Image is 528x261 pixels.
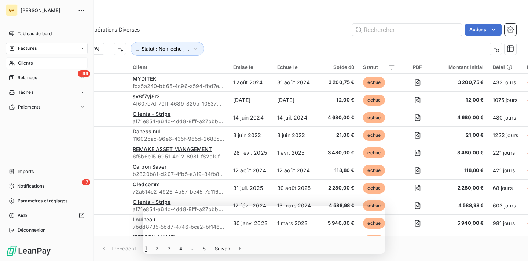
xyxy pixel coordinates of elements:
span: 11602bac-96e6-435f-965d-2688c1a3b651 [133,135,224,143]
span: Clients - Stripe [133,199,170,205]
span: [PERSON_NAME] [133,234,176,240]
span: Statut : Non-échu , ... [142,46,191,52]
span: 6f5b6e15-6951-4c12-898f-f82bf0f3b717 [133,153,224,160]
a: Aide [6,210,88,221]
span: Paramètres et réglages [18,198,67,204]
span: 3 480,00 € [440,149,484,157]
span: Oledcomm [133,181,159,187]
iframe: Enquête de LeanPay [143,206,385,254]
span: Déconnexion [18,227,46,234]
input: Rechercher [352,24,462,36]
span: Imports [18,168,34,175]
td: 3 juin 2022 [273,126,317,144]
span: Clients [18,60,33,66]
span: sv8f7yj8r2 [133,93,160,99]
span: 12,00 € [321,96,355,104]
span: Notifications [17,183,44,190]
td: 3 juin 2022 [229,126,273,144]
span: b2820b81-d207-4fb5-a319-84fb87a9ff1c [133,170,224,178]
td: 981 jours [488,214,523,232]
td: 1075 jours [488,91,523,109]
div: PDF [404,64,431,70]
span: fda5a240-bb65-4c96-a594-fbd7ea5a2abb [133,82,224,90]
td: 432 jours [488,74,523,91]
div: Délai [493,64,518,70]
td: 14 juil. 2024 [273,109,317,126]
span: échue [363,77,385,88]
span: Aide [18,212,27,219]
td: 421 jours [488,162,523,179]
span: 4f607c7d-79ff-4689-829b-1053733ad12e [133,100,224,107]
span: af71e854-a64c-4dd8-8fff-a27bbbd2a450 [133,118,224,125]
span: Opérations Diverses [90,26,140,33]
span: [PERSON_NAME] [21,7,73,13]
div: Montant initial [440,64,484,70]
span: Paiements [18,104,40,110]
span: Clients - Stripe [133,111,170,117]
td: 12 août 2024 [229,162,273,179]
td: 31 août 2024 [273,74,317,91]
button: 1 [140,241,151,256]
td: [DATE] [229,91,273,109]
span: Tâches [18,89,33,96]
span: Relances [18,74,37,81]
span: Louineau [133,216,155,223]
div: Échue le [277,64,312,70]
span: 118,80 € [321,167,355,174]
td: 30 août 2025 [273,179,317,197]
span: +99 [78,70,90,77]
button: Précédent [96,241,140,256]
span: 4 588,98 € [321,202,355,209]
span: 3 200,75 € [321,79,355,86]
button: Actions [465,24,502,36]
span: échue [363,95,385,106]
span: 5 940,00 € [440,220,484,227]
div: Émise le [233,64,268,70]
td: 12 août 2024 [273,162,317,179]
span: 21,00 € [440,132,484,139]
span: 4 680,00 € [440,114,484,121]
td: 221 jours [488,144,523,162]
div: Client [133,64,224,70]
td: 603 jours [488,197,523,214]
td: 1 août 2024 [229,74,273,91]
td: [DATE] [273,91,317,109]
span: échue [363,112,385,123]
div: Solde dû [321,64,355,70]
span: 7bdd8735-5bd7-4746-bca2-bf146b4510a5 [133,223,224,231]
span: REMAKE ASSET MANAGEMENT [133,146,212,152]
span: 4 680,00 € [321,114,355,121]
span: échue [363,165,385,176]
span: échue [363,130,385,141]
div: GR [6,4,18,16]
td: 958 jours [488,232,523,250]
td: 1222 jours [488,126,523,144]
span: 2 280,00 € [440,184,484,192]
span: 3 200,75 € [440,79,484,86]
td: 480 jours [488,109,523,126]
span: Carbon Saver [133,163,166,170]
iframe: Intercom live chat [503,236,521,254]
td: 12 févr. 2024 [229,197,273,214]
td: 28 févr. 2025 [229,144,273,162]
td: 1 avr. 2025 [273,144,317,162]
span: af71e854-a64c-4dd8-8fff-a27bbbd2a450 [133,206,224,213]
span: 17 [82,179,90,185]
span: Tableau de bord [18,30,52,37]
span: 21,00 € [321,132,355,139]
span: 2 280,00 € [321,184,355,192]
span: 12,00 € [440,96,484,104]
span: 72a514c2-4926-4b57-be45-7d116410a829 [133,188,224,195]
span: MYDITEK [133,76,157,82]
span: échue [363,183,385,194]
span: échue [363,200,385,211]
button: Statut : Non-échu , ... [131,42,204,56]
td: 13 mars 2024 [273,197,317,214]
span: échue [363,147,385,158]
div: Statut [363,64,395,70]
span: 4 588,98 € [440,202,484,209]
td: 31 juil. 2025 [229,179,273,197]
span: 3 480,00 € [321,149,355,157]
td: 68 jours [488,179,523,197]
td: 14 juin 2024 [229,109,273,126]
